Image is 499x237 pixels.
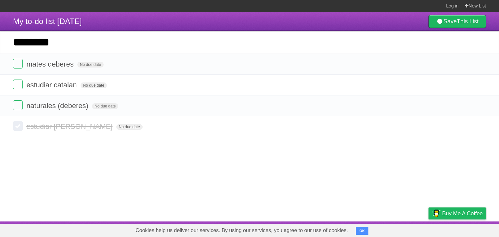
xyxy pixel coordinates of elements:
span: Cookies help us deliver our services. By using our services, you agree to our use of cookies. [129,224,354,237]
label: Done [13,80,23,89]
span: No due date [116,124,143,130]
span: naturales (deberes) [26,102,90,110]
label: Done [13,59,23,69]
span: estudiar [PERSON_NAME] [26,122,114,131]
button: OK [356,227,368,235]
span: No due date [81,82,107,88]
span: Buy me a coffee [442,208,483,219]
a: SaveThis List [429,15,486,28]
a: Buy me a coffee [429,207,486,219]
img: Buy me a coffee [432,208,441,219]
a: About [342,223,356,235]
a: Privacy [420,223,437,235]
label: Done [13,100,23,110]
label: Done [13,121,23,131]
a: Terms [398,223,412,235]
a: Developers [364,223,390,235]
b: This List [457,18,479,25]
span: estudiar catalan [26,81,78,89]
span: mates deberes [26,60,75,68]
span: No due date [92,103,118,109]
a: Suggest a feature [445,223,486,235]
span: No due date [77,62,104,68]
span: My to-do list [DATE] [13,17,82,26]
